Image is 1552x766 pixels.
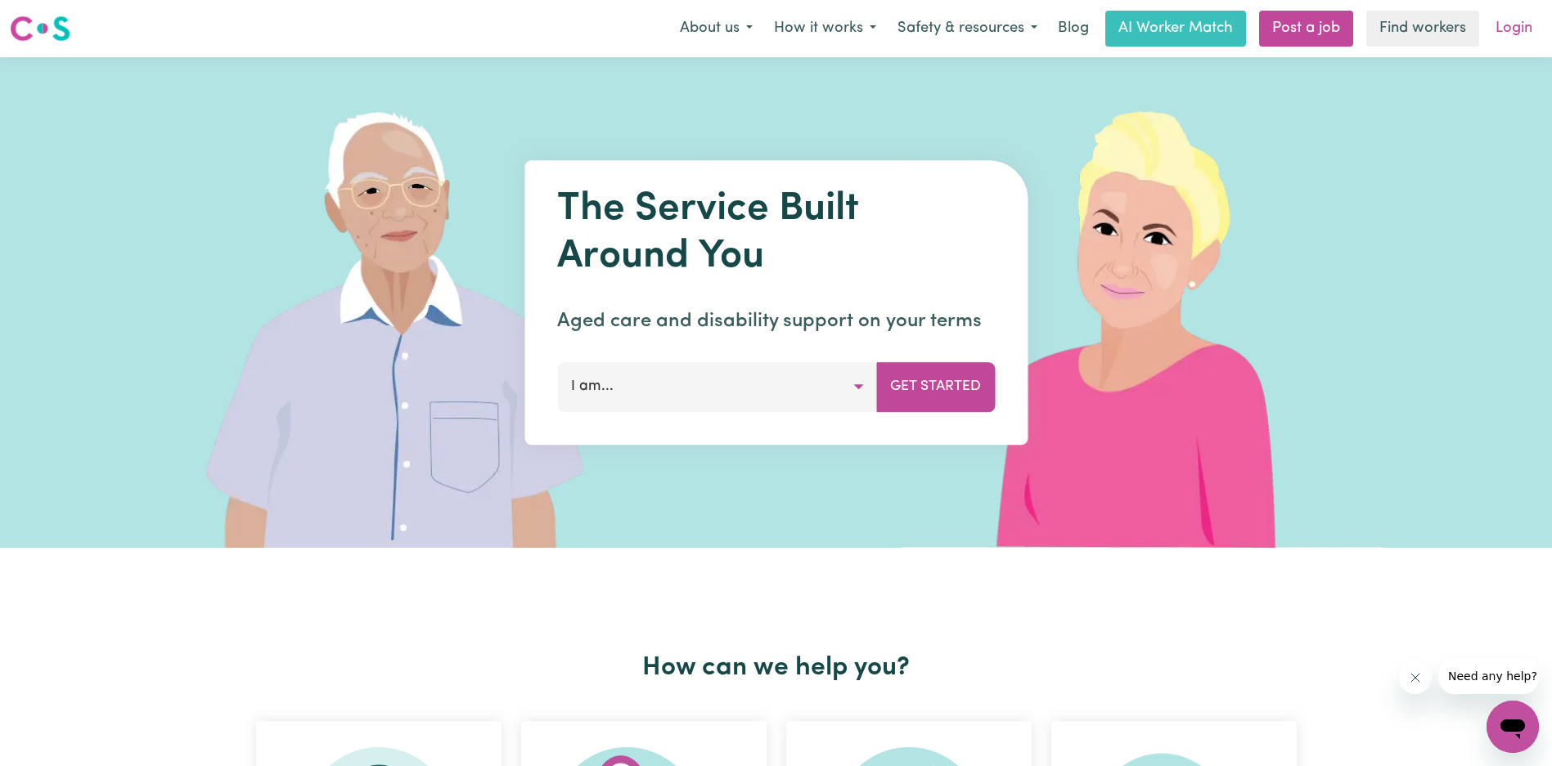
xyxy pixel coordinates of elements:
[557,186,995,280] h1: The Service Built Around You
[1366,11,1479,47] a: Find workers
[10,14,70,43] img: Careseekers logo
[1259,11,1353,47] a: Post a job
[1399,661,1432,694] iframe: Close message
[1487,701,1539,753] iframe: Button to launch messaging window
[763,11,887,46] button: How it works
[10,10,70,47] a: Careseekers logo
[1486,11,1542,47] a: Login
[246,652,1307,683] h2: How can we help you?
[1438,658,1539,694] iframe: Message from company
[1048,11,1099,47] a: Blog
[876,362,995,411] button: Get Started
[557,307,995,336] p: Aged care and disability support on your terms
[887,11,1048,46] button: Safety & resources
[557,362,877,411] button: I am...
[669,11,763,46] button: About us
[1105,11,1246,47] a: AI Worker Match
